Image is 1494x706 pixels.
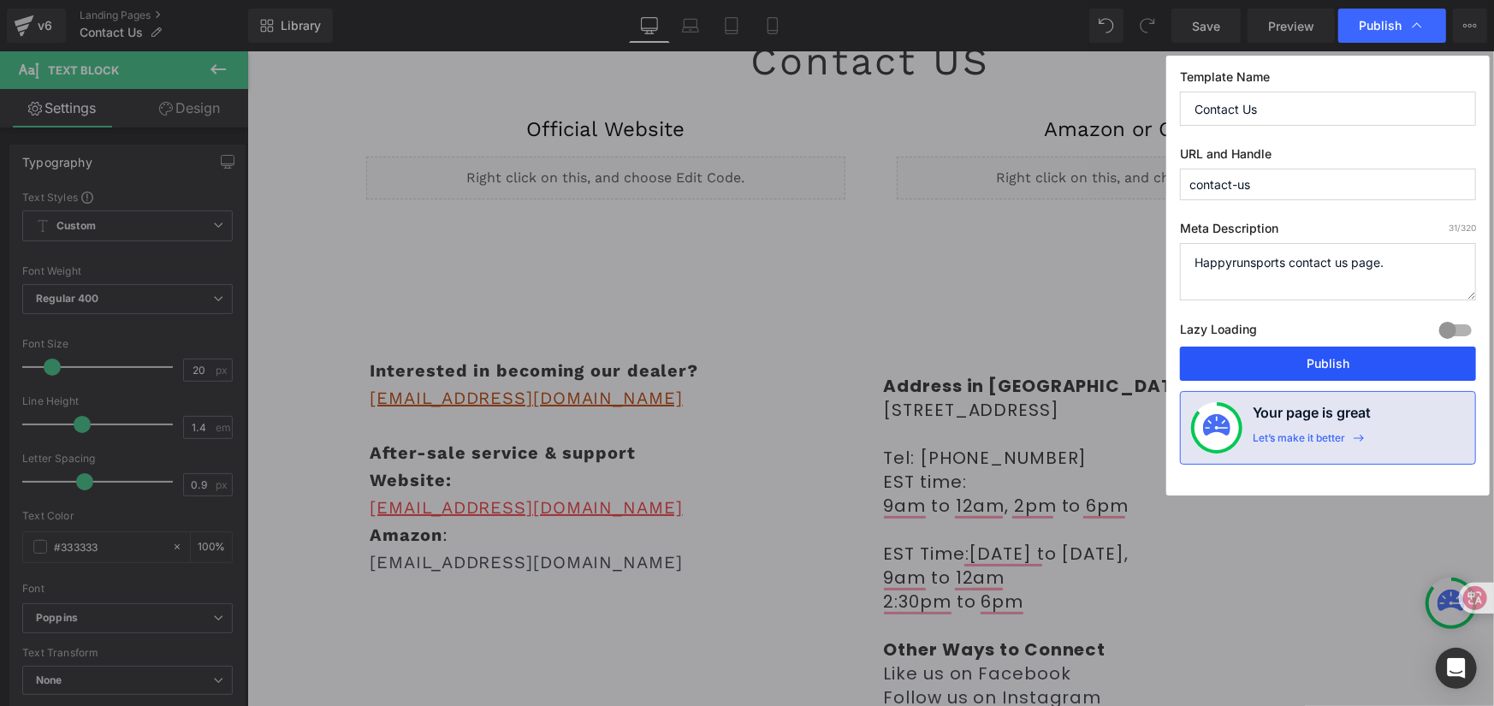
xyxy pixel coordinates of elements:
h3: Amazon or Others [649,68,1128,88]
button: Publish [1180,347,1476,381]
strong: Amazon [123,473,195,494]
a: Follow us on Instagram [637,634,855,658]
a: [EMAIL_ADDRESS][DOMAIN_NAME] [123,446,436,466]
h3: Official Website [119,68,597,88]
a: [EMAIL_ADDRESS][DOMAIN_NAME] [123,336,436,357]
p: Tel: [PHONE_NUMBER] [637,395,1124,418]
img: onboarding-status.svg [1203,414,1230,442]
span: Address in [GEOGRAPHIC_DATA] Warehouse: [637,323,1067,347]
p: EST time: [637,418,1124,442]
span: 31 [1449,222,1457,233]
label: Lazy Loading [1180,318,1257,347]
strong: After-sale service & support [123,391,388,412]
p: [STREET_ADDRESS] [637,323,1124,371]
span: Publish [1359,18,1402,33]
p: EST Time:[DATE] to [DATE], 9am to 12am 2:30pm to 6pm [637,490,1124,562]
label: Template Name [1180,69,1476,92]
span: Other Ways to Connect [637,586,859,610]
div: To enrich screen reader interactions, please activate Accessibility in Grammarly extension settings [637,251,1124,682]
div: Open Intercom Messenger [1436,648,1477,689]
strong: Interested in becoming our dealer? [123,309,452,329]
div: Let’s make it better [1253,431,1345,454]
label: Meta Description [1180,221,1476,243]
strong: Website: [123,418,205,439]
span: /320 [1449,222,1476,233]
a: Like us on Facebook [637,610,824,634]
a: [EMAIL_ADDRESS][DOMAIN_NAME] [123,501,436,521]
label: URL and Handle [1180,146,1476,169]
h4: Your page is great [1253,402,1371,431]
p: : [123,470,611,497]
p: 9am to 12am, 2pm to 6pm [637,442,1124,466]
textarea: Happyrunsports contact us page. [1180,243,1476,300]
